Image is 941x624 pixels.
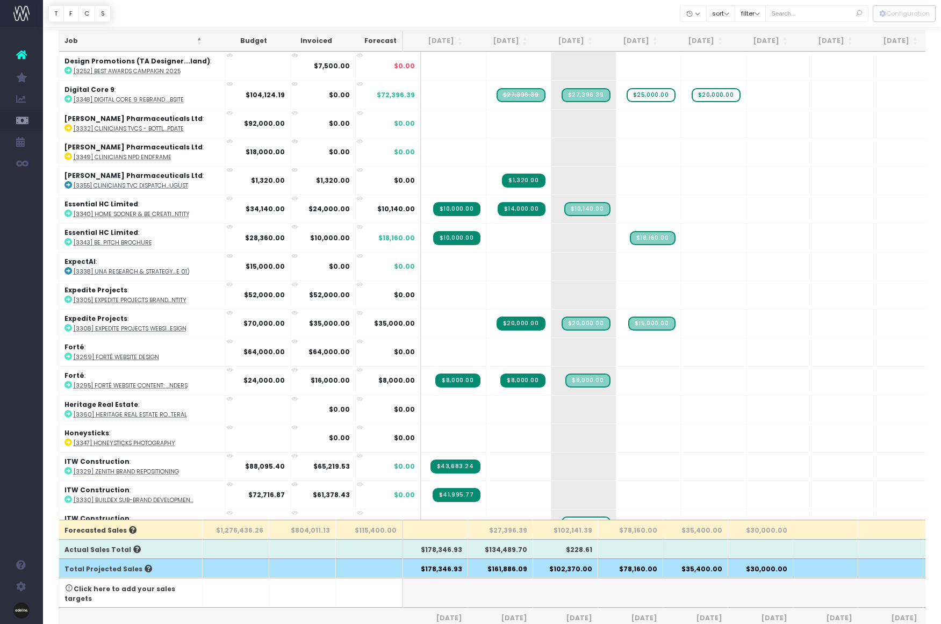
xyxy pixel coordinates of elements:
strong: $34,140.00 [246,204,285,213]
strong: Forté [64,371,84,380]
abbr: [3269] Forté Website Design [74,353,159,361]
span: [DATE] [734,613,787,623]
th: $35,400.00 [663,520,728,539]
td: : [59,109,226,138]
th: $102,370.00 [533,558,598,578]
strong: $18,000.00 [246,147,285,156]
strong: $1,320.00 [251,176,285,185]
th: Job: activate to sort column descending [59,31,207,52]
strong: ITW Construction [64,457,130,466]
span: $0.00 [394,405,415,414]
span: [DATE] [604,613,657,623]
span: $0.00 [394,61,415,71]
strong: $0.00 [329,433,350,442]
span: $0.00 [394,119,415,128]
span: Streamtime Draft Invoice: 3881 – [3295] Forté Website Content: Emotive Product Renders [565,374,610,388]
strong: $10,000.00 [310,233,350,242]
abbr: [3347] Honeysticks Photography [74,439,175,447]
strong: $64,000.00 [308,347,350,356]
th: $102,141.39 [533,520,598,539]
strong: $0.00 [329,519,350,528]
span: wayahead Sales Forecast Item [562,517,610,530]
strong: $15,000.00 [246,262,285,271]
strong: $52,000.00 [309,290,350,299]
strong: $7,500.00 [314,61,350,70]
th: $30,000.00 [728,520,793,539]
span: Streamtime Invoice: 3862 – [3340] Home Sooner & BE Creative Strategy + HSI Mini Identity [433,202,480,216]
th: $35,400.00 [663,558,728,578]
th: Total Projected Sales [59,558,203,578]
abbr: [3360] Heritage Real Estate Rollout Collateral [74,411,187,419]
abbr: [3332] Clinicians TVCs - Bottle, Lid & Consumer Video Update [74,125,184,133]
strong: $72,716.87 [248,490,285,499]
strong: $104,124.19 [246,90,285,99]
span: Streamtime Invoice: 3876 – [3295] Forté Website Content: Emotive Product Renders [500,374,545,388]
td: : [59,395,226,424]
strong: $0.00 [329,90,350,99]
th: Budget [207,31,272,52]
strong: $0.00 [329,119,350,128]
td: : [59,166,226,195]
strong: Expedite Projects [64,285,127,295]
span: Streamtime Draft Invoice: 3886 – [3308] Expedite Projects Website Design [628,317,676,331]
span: [DATE] [864,613,917,623]
abbr: [3295] Forté Website Content: Emotive Product Renders [74,382,188,390]
th: Forecast [337,31,403,52]
strong: $0.00 [329,147,350,156]
button: S [95,5,111,22]
span: $0.00 [394,262,415,271]
abbr: [3343] Be. Pitch Brochure [74,239,152,247]
div: Vertical button group [48,5,111,22]
a: Click here to add your sales targets [64,584,175,603]
span: Streamtime Draft Invoice: 3887 – [3340] Home Sooner & BE Creative Strategy + HSI Mini Identity [564,202,610,216]
span: $0.00 [394,176,415,185]
span: Streamtime Invoice: 3865 – [3330] Buildex Sub-Brand Development [433,488,480,502]
strong: Digital Core 9 [64,85,114,94]
span: $72,396.39 [377,90,415,100]
th: $78,160.00 [598,558,663,578]
strong: $0.00 [329,405,350,414]
input: Search... [765,5,868,22]
span: wayahead Sales Forecast Item [692,88,741,102]
th: Jan 26: activate to sort column ascending [793,31,858,52]
abbr: [3305] Expedite Projects Brand Identity [74,296,186,304]
abbr: [3252] Best Awards Campaign 2025 [74,67,181,75]
strong: Honeysticks [64,428,109,437]
span: $10,140.00 [377,204,415,214]
th: Dec 25: activate to sort column ascending [728,31,793,52]
td: : [59,52,226,80]
abbr: [3330] Buildex Sub-Brand Development [74,496,193,504]
abbr: [3338] Una Research & Strategy (Phase 01) [74,268,190,276]
th: Nov 25: activate to sort column ascending [663,31,728,52]
span: wayahead Sales Forecast Item [627,88,676,102]
span: $0.00 [394,490,415,500]
strong: [PERSON_NAME] Pharmaceuticals Ltd [64,142,203,152]
strong: $0.00 [329,262,350,271]
strong: $35,000.00 [309,319,350,328]
th: Jul 25: activate to sort column ascending [403,31,468,52]
span: $25,000.00 [374,519,415,528]
span: [DATE] [799,613,852,623]
th: $804,011.13 [269,520,336,539]
td: : [59,195,226,223]
strong: $24,000.00 [308,204,350,213]
abbr: [3348] Digital Core 9 Rebrand & Website [74,96,184,104]
span: Streamtime Invoice: 3861 – [3295] Forté Website Content: Emotive Product Renders [435,374,480,388]
span: $0.00 [394,147,415,157]
span: Streamtime Draft Invoice: 3871 – [3348] Digital Core 9 Rebrand & Website [497,88,545,102]
th: Oct 25: activate to sort column ascending [598,31,663,52]
td: : [59,338,226,366]
td: : [59,480,226,509]
td: : [59,223,226,252]
span: $0.00 [394,347,415,357]
strong: $88,095.40 [245,462,285,471]
th: $115,400.00 [336,520,403,539]
button: C [78,5,96,22]
span: Forecasted Sales [64,526,137,535]
button: Configuration [873,5,936,22]
strong: ITW Construction [64,485,130,494]
img: images/default_profile_image.png [13,603,30,619]
th: $178,346.93 [403,558,468,578]
td: : [59,252,226,281]
th: Aug 25: activate to sort column ascending [468,31,533,52]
